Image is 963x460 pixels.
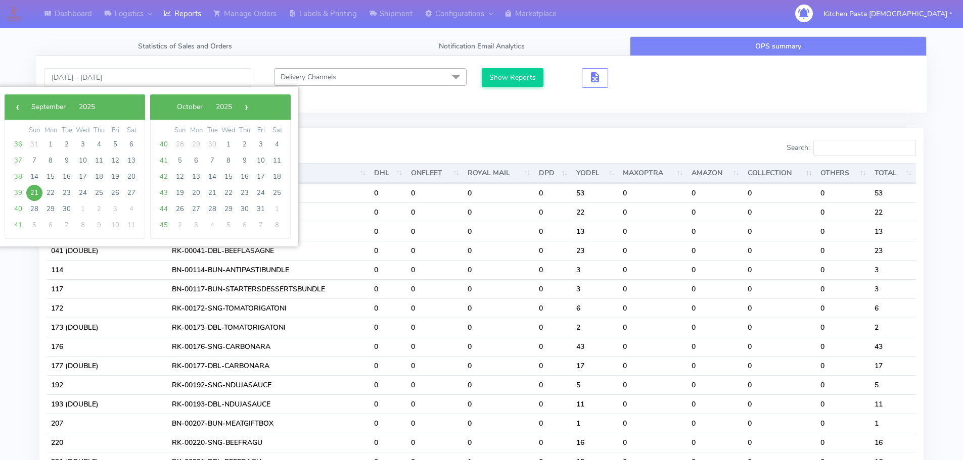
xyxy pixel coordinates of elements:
td: 13 [572,222,619,241]
th: DPD : activate to sort column ascending [535,163,572,183]
td: 0 [744,337,816,356]
span: September [31,102,66,112]
td: 207 [47,414,168,433]
input: Search: [813,140,916,156]
td: 0 [464,298,534,318]
span: 31 [26,136,42,152]
span: 38 [10,169,26,185]
td: 0 [816,337,870,356]
span: OPS summary [755,41,801,51]
td: 0 [370,356,407,375]
td: 0 [407,337,464,356]
span: 10 [253,152,269,169]
th: weekday [123,125,140,136]
button: October [170,99,209,115]
span: 11 [269,152,285,169]
td: 172 [47,298,168,318]
span: 26 [107,185,123,201]
td: 0 [407,241,464,260]
td: 0 [687,394,744,414]
span: 22 [220,185,237,201]
span: 8 [269,217,285,233]
span: Statistics of Sales and Orders [138,41,232,51]
span: 40 [156,136,172,152]
th: ONFLEET : activate to sort column ascending [407,163,464,183]
td: 0 [744,375,816,394]
span: 17 [253,169,269,185]
td: 0 [687,337,744,356]
span: 4 [123,201,140,217]
span: 3 [188,217,204,233]
span: 23 [237,185,253,201]
td: 2 [572,318,619,337]
span: 2 [237,136,253,152]
td: 0 [464,241,534,260]
td: 17 [572,356,619,375]
td: 0 [370,202,407,222]
span: 29 [188,136,204,152]
td: 0 [619,337,687,356]
td: 0 [370,279,407,298]
td: 0 [744,183,816,202]
td: 5 [572,375,619,394]
span: 21 [26,185,42,201]
td: 0 [619,183,687,202]
td: 1 [870,414,916,433]
td: 0 [744,279,816,298]
td: 0 [535,202,572,222]
td: 0 [687,356,744,375]
td: 193 (DOUBLE) [47,394,168,414]
td: 0 [816,260,870,279]
span: 10 [107,217,123,233]
td: 0 [619,298,687,318]
td: 0 [816,241,870,260]
span: 28 [172,136,188,152]
td: 0 [464,375,534,394]
span: 29 [220,201,237,217]
td: 0 [816,318,870,337]
td: 0 [619,414,687,433]
td: 0 [535,183,572,202]
button: › [239,99,254,115]
td: 0 [370,298,407,318]
td: 0 [687,298,744,318]
td: 23 [572,241,619,260]
td: 0 [370,375,407,394]
th: weekday [172,125,188,136]
td: 173 (DOUBLE) [47,318,168,337]
bs-datepicker-navigation-view: ​ ​ ​ [155,100,254,110]
td: 177 (DOUBLE) [47,356,168,375]
td: 1 [572,414,619,433]
span: 13 [123,152,140,169]
span: 20 [188,185,204,201]
span: 1 [42,136,59,152]
ul: Tabs [36,36,927,56]
th: MAXOPTRA : activate to sort column ascending [619,163,687,183]
td: 0 [535,279,572,298]
td: 0 [816,394,870,414]
td: 0 [464,279,534,298]
td: 0 [464,183,534,202]
td: 0 [816,356,870,375]
th: DHL : activate to sort column ascending [370,163,407,183]
span: 8 [42,152,59,169]
td: BN-00117-BUN-STARTERSDESSERTSBUNDLE [168,279,370,298]
td: 0 [370,222,407,241]
span: 6 [188,152,204,169]
button: 2025 [72,99,102,115]
td: 0 [687,202,744,222]
td: RK-00172-SNG-TOMATORIGATONI [168,298,370,318]
td: 0 [687,318,744,337]
span: 15 [220,169,237,185]
td: 041 (DOUBLE) [47,241,168,260]
td: 0 [744,318,816,337]
td: 0 [407,279,464,298]
th: weekday [107,125,123,136]
span: 19 [107,169,123,185]
span: ‹ [10,99,25,115]
td: 0 [619,394,687,414]
td: 0 [535,414,572,433]
span: 26 [172,201,188,217]
span: 11 [91,152,107,169]
td: 0 [744,414,816,433]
